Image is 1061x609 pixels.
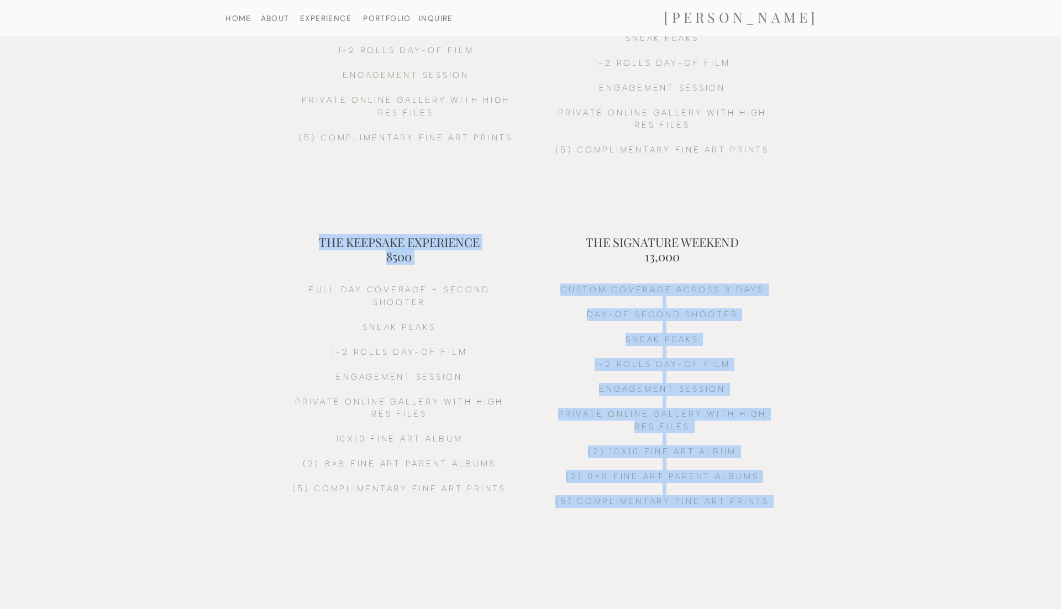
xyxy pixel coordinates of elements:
h2: THE KEEPSAKE EXPERIENCE 8500 [309,235,489,250]
h2: full day coverage + second shooter sneak peaks 1-2 ROLLS DAY-OF FILM ENGAGEMENT SESSION PRIVATE O... [287,283,512,535]
h2: CUSTOM COVERAGE ACROSS 3 DAYS DAY-OF SECOND SHOOTER sneak peaks 1-2 ROLLS DAY-OF FILM ENGAGEMENT ... [550,283,775,490]
h2: THE SIGNATURE WEEKEND 13,000 [572,235,752,250]
a: [PERSON_NAME] [630,9,852,27]
a: EXPERIENCE [297,14,354,22]
a: INQUIRE [416,14,456,22]
a: HOME [210,14,267,22]
a: ABOUT [246,14,303,22]
a: PORTFOLIO [359,14,416,22]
